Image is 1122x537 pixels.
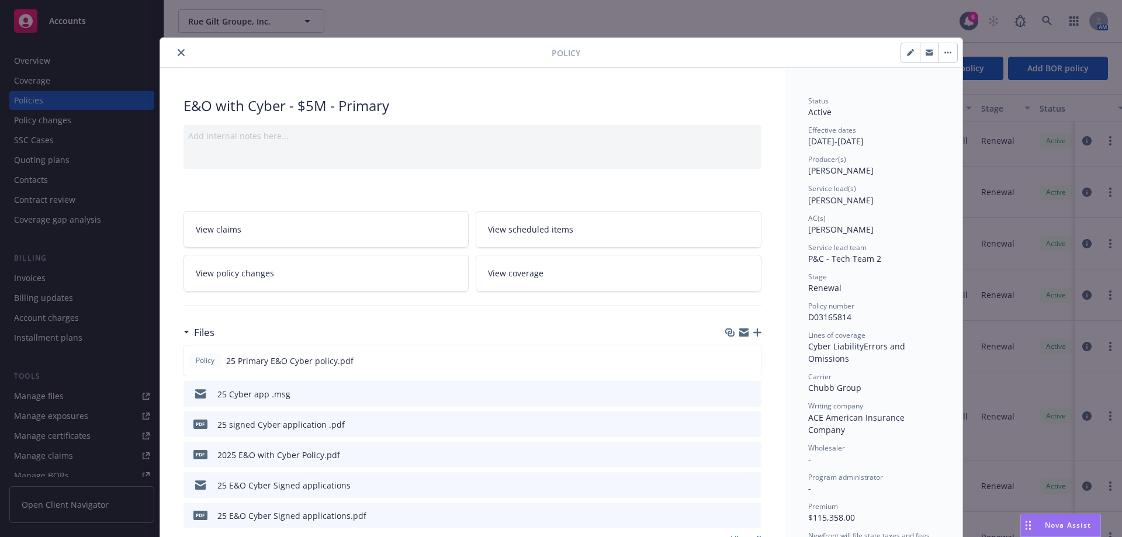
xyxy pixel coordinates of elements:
[217,418,345,431] div: 25 signed Cyber application .pdf
[808,195,874,206] span: [PERSON_NAME]
[183,325,214,340] div: Files
[226,355,354,367] span: 25 Primary E&O Cyber policy.pdf
[183,255,469,292] a: View policy changes
[808,272,827,282] span: Stage
[552,47,580,59] span: Policy
[808,330,865,340] span: Lines of coverage
[746,479,757,491] button: preview file
[808,453,811,465] span: -
[193,450,207,459] span: pdf
[183,96,761,116] div: E&O with Cyber - $5M - Primary
[746,449,757,461] button: preview file
[808,301,854,311] span: Policy number
[194,325,214,340] h3: Files
[808,401,863,411] span: Writing company
[188,130,757,142] div: Add internal notes here...
[808,165,874,176] span: [PERSON_NAME]
[183,211,469,248] a: View claims
[808,282,841,293] span: Renewal
[217,479,351,491] div: 25 E&O Cyber Signed applications
[174,46,188,60] button: close
[1045,520,1091,530] span: Nova Assist
[808,183,856,193] span: Service lead(s)
[196,267,274,279] span: View policy changes
[808,125,856,135] span: Effective dates
[193,355,217,366] span: Policy
[746,510,757,522] button: preview file
[808,443,845,453] span: Wholesaler
[808,501,838,511] span: Premium
[808,372,832,382] span: Carrier
[808,213,826,223] span: AC(s)
[193,420,207,428] span: pdf
[808,242,867,252] span: Service lead team
[476,211,761,248] a: View scheduled items
[488,267,543,279] span: View coverage
[1020,514,1101,537] button: Nova Assist
[728,449,737,461] button: download file
[728,479,737,491] button: download file
[808,483,811,494] span: -
[808,341,864,352] span: Cyber Liability
[217,510,366,522] div: 25 E&O Cyber Signed applications.pdf
[193,511,207,519] span: pdf
[488,223,573,235] span: View scheduled items
[1021,514,1036,536] div: Drag to move
[808,412,907,435] span: ACE American Insurance Company
[808,154,846,164] span: Producer(s)
[808,341,908,364] span: Errors and Omissions
[808,224,874,235] span: [PERSON_NAME]
[746,388,757,400] button: preview file
[217,449,340,461] div: 2025 E&O with Cyber Policy.pdf
[808,311,851,323] span: D03165814
[476,255,761,292] a: View coverage
[728,418,737,431] button: download file
[808,512,855,523] span: $115,358.00
[746,418,757,431] button: preview file
[808,382,861,393] span: Chubb Group
[808,125,939,147] div: [DATE] - [DATE]
[746,355,756,367] button: preview file
[728,388,737,400] button: download file
[727,355,736,367] button: download file
[808,106,832,117] span: Active
[196,223,241,235] span: View claims
[728,510,737,522] button: download file
[808,472,883,482] span: Program administrator
[217,388,290,400] div: 25 Cyber app .msg
[808,253,881,264] span: P&C - Tech Team 2
[808,96,829,106] span: Status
